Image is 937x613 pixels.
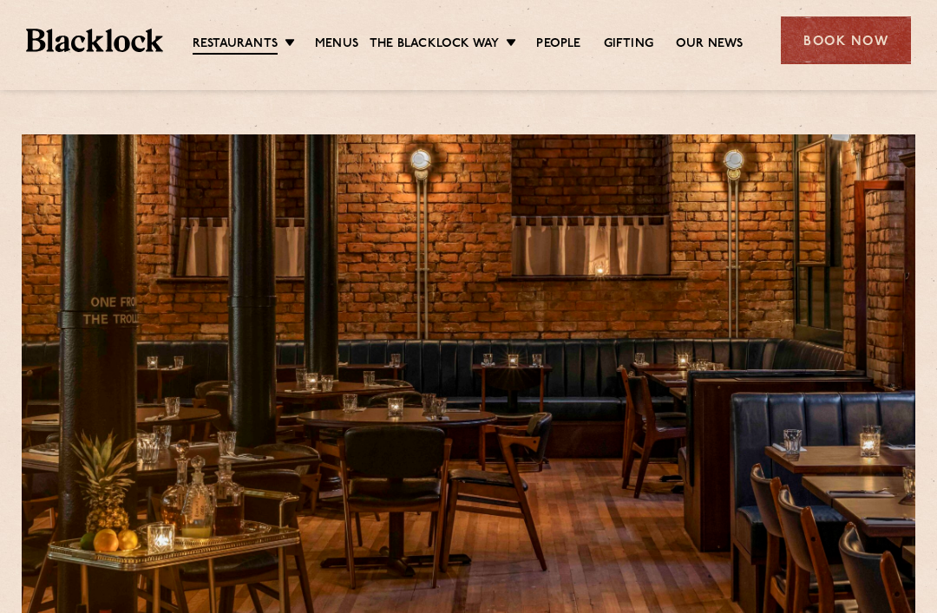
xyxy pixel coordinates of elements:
[536,36,580,53] a: People
[370,36,499,53] a: The Blacklock Way
[26,29,163,52] img: BL_Textured_Logo-footer-cropped.svg
[604,36,653,53] a: Gifting
[193,36,278,55] a: Restaurants
[315,36,358,53] a: Menus
[676,36,744,53] a: Our News
[781,16,911,64] div: Book Now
